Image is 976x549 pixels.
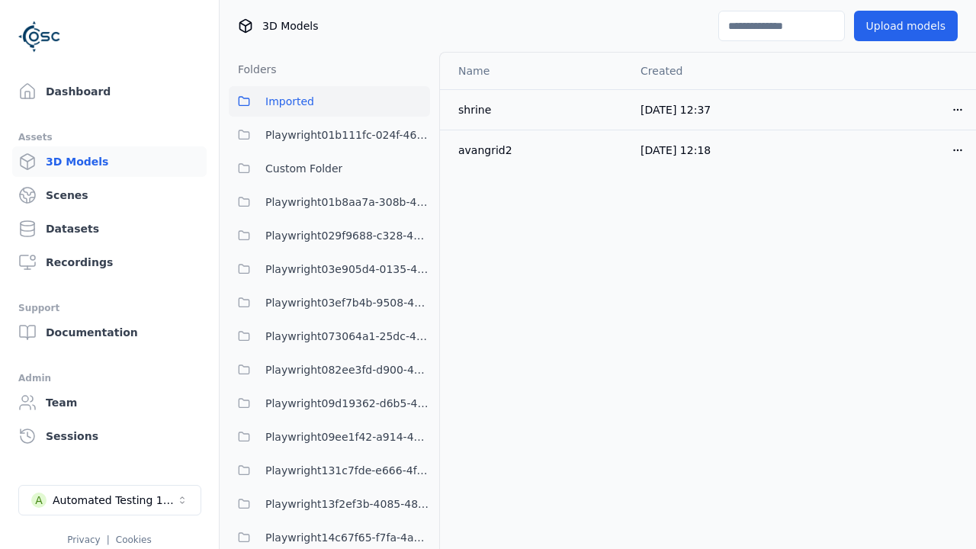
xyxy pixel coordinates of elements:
[18,485,201,515] button: Select a workspace
[265,226,430,245] span: Playwright029f9688-c328-482d-9c42-3b0c529f8514
[229,321,430,352] button: Playwright073064a1-25dc-42be-bd5d-9b023c0ea8dd
[628,53,801,89] th: Created
[229,455,430,486] button: Playwright131c7fde-e666-4f3e-be7e-075966dc97bc
[12,387,207,418] a: Team
[229,220,430,251] button: Playwright029f9688-c328-482d-9c42-3b0c529f8514
[262,18,318,34] span: 3D Models
[229,254,430,284] button: Playwright03e905d4-0135-4922-94e2-0c56aa41bf04
[458,143,616,158] div: avangrid2
[265,461,430,480] span: Playwright131c7fde-e666-4f3e-be7e-075966dc97bc
[640,104,711,116] span: [DATE] 12:37
[229,287,430,318] button: Playwright03ef7b4b-9508-47f0-8afd-5e0ec78663fc
[12,247,207,278] a: Recordings
[265,92,314,111] span: Imported
[116,535,152,545] a: Cookies
[18,128,201,146] div: Assets
[265,428,430,446] span: Playwright09ee1f42-a914-43b3-abf1-e7ca57cf5f96
[640,144,711,156] span: [DATE] 12:18
[229,388,430,419] button: Playwright09d19362-d6b5-4945-b4e5-b2ff4a555945
[12,146,207,177] a: 3D Models
[229,355,430,385] button: Playwright082ee3fd-d900-46a1-ac38-5b58dec680c1
[67,535,100,545] a: Privacy
[229,422,430,452] button: Playwright09ee1f42-a914-43b3-abf1-e7ca57cf5f96
[12,213,207,244] a: Datasets
[229,153,430,184] button: Custom Folder
[265,193,430,211] span: Playwright01b8aa7a-308b-4bdf-94f5-f3ea618c1f40
[265,260,430,278] span: Playwright03e905d4-0135-4922-94e2-0c56aa41bf04
[854,11,958,41] button: Upload models
[265,294,430,312] span: Playwright03ef7b4b-9508-47f0-8afd-5e0ec78663fc
[265,126,430,144] span: Playwright01b111fc-024f-466d-9bae-c06bfb571c6d
[265,159,342,178] span: Custom Folder
[18,299,201,317] div: Support
[265,528,430,547] span: Playwright14c67f65-f7fa-4a69-9dce-fa9a259dcaa1
[18,15,61,58] img: Logo
[107,535,110,545] span: |
[265,327,430,345] span: Playwright073064a1-25dc-42be-bd5d-9b023c0ea8dd
[31,493,47,508] div: A
[229,489,430,519] button: Playwright13f2ef3b-4085-48b8-a429-2a4839ebbf05
[458,102,616,117] div: shrine
[18,369,201,387] div: Admin
[53,493,176,508] div: Automated Testing 1 - Playwright
[12,317,207,348] a: Documentation
[265,495,430,513] span: Playwright13f2ef3b-4085-48b8-a429-2a4839ebbf05
[229,120,430,150] button: Playwright01b111fc-024f-466d-9bae-c06bfb571c6d
[229,62,277,77] h3: Folders
[12,421,207,451] a: Sessions
[12,76,207,107] a: Dashboard
[229,86,430,117] button: Imported
[440,53,628,89] th: Name
[265,361,430,379] span: Playwright082ee3fd-d900-46a1-ac38-5b58dec680c1
[12,180,207,210] a: Scenes
[265,394,430,413] span: Playwright09d19362-d6b5-4945-b4e5-b2ff4a555945
[229,187,430,217] button: Playwright01b8aa7a-308b-4bdf-94f5-f3ea618c1f40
